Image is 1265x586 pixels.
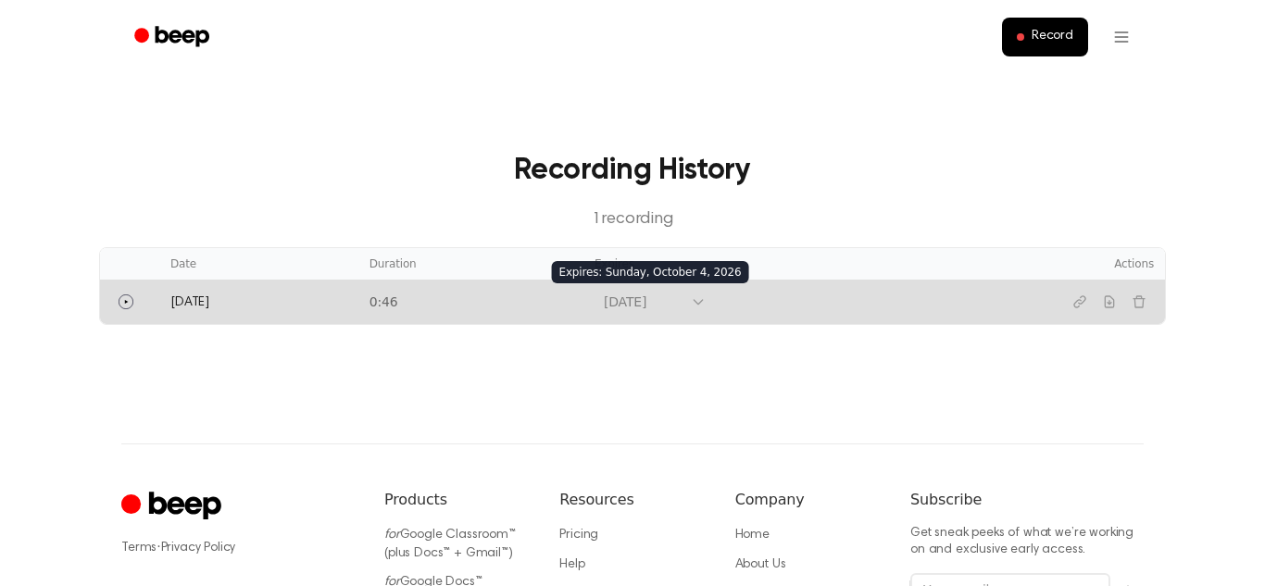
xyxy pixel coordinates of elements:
button: Download recording [1095,287,1124,317]
a: Home [735,529,770,542]
h6: Subscribe [910,489,1144,511]
th: Duration [358,248,583,280]
button: Copy link [1065,287,1095,317]
a: Privacy Policy [161,542,236,555]
span: [DATE] [170,296,209,309]
a: forGoogle Classroom™ (plus Docs™ + Gmail™) [384,529,516,560]
h3: Recording History [129,148,1136,193]
div: [DATE] [604,293,682,312]
a: Help [559,558,584,571]
a: Cruip [121,489,226,525]
td: 0:46 [358,280,583,324]
th: Date [159,248,358,280]
p: Get sneak peeks of what we’re working on and exclusive early access. [910,526,1144,558]
div: · [121,539,355,557]
i: for [384,529,400,542]
button: Play [111,287,141,317]
th: Actions [1017,248,1165,280]
button: Open menu [1099,15,1144,59]
h6: Resources [559,489,705,511]
h6: Products [384,489,530,511]
a: Beep [121,19,226,56]
button: Delete recording [1124,287,1154,317]
span: Record [1032,29,1073,45]
a: Pricing [559,529,598,542]
h6: Company [735,489,881,511]
a: Terms [121,542,157,555]
button: Record [1002,18,1088,56]
th: Expires [583,248,1017,280]
a: About Us [735,558,786,571]
p: 1 recording [129,207,1136,232]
